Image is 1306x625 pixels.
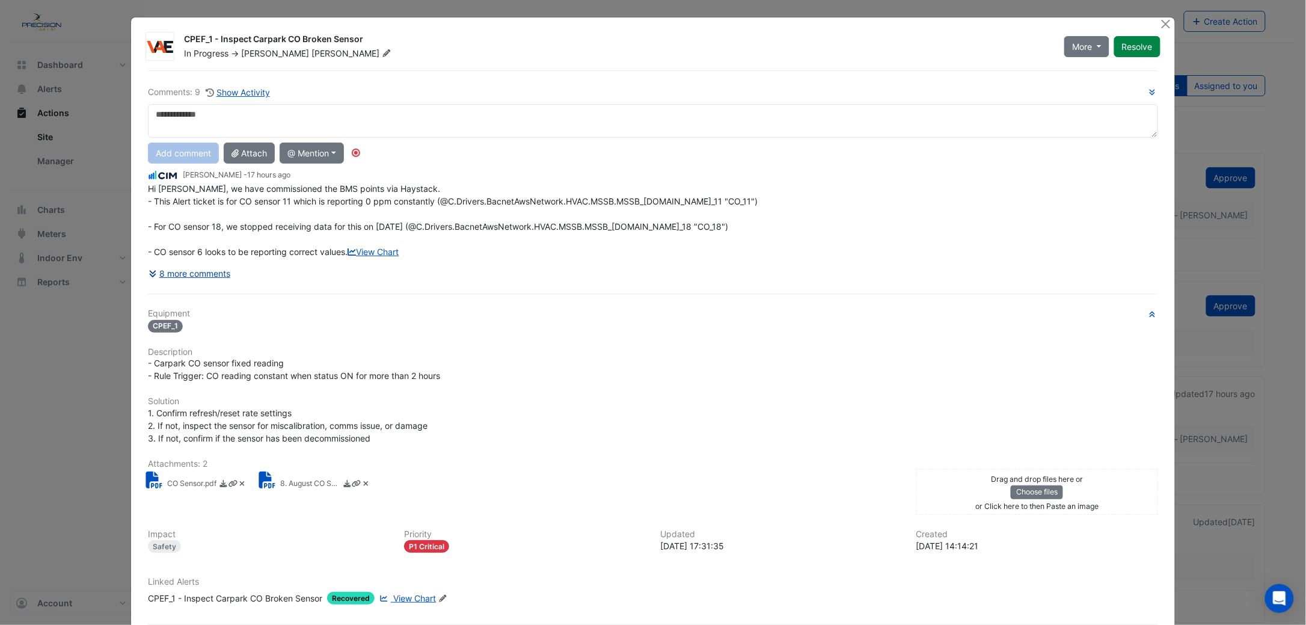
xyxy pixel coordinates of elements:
img: VAE Group [146,41,174,53]
a: Copy link to clipboard [352,478,361,491]
small: CO Sensor.pdf [167,478,216,491]
span: - Carpark CO sensor fixed reading - Rule Trigger: CO reading constant when status ON for more tha... [148,358,440,381]
span: View Chart [393,593,436,603]
div: CPEF_1 - Inspect Carpark CO Broken Sensor [184,33,1050,48]
button: Attach [224,143,275,164]
button: More [1064,36,1109,57]
h6: Linked Alerts [148,577,1158,587]
a: Copy link to clipboard [228,478,238,491]
h6: Description [148,347,1158,357]
div: [DATE] 14:14:21 [916,540,1158,552]
span: CPEF_1 [148,320,183,333]
button: @ Mention [280,143,344,164]
span: In Progress [184,48,228,58]
div: CPEF_1 - Inspect Carpark CO Broken Sensor [148,592,322,605]
button: Close [1160,17,1173,30]
a: View Chart [377,592,436,605]
button: Resolve [1114,36,1160,57]
span: Recovered [327,592,375,605]
span: More [1072,40,1092,53]
span: [PERSON_NAME] [311,48,393,60]
h6: Updated [660,529,902,540]
small: or Click here to then Paste an image [975,502,1099,511]
span: Hi [PERSON_NAME], we have commissioned the BMS points via Haystack. - This Alert ticket is for CO... [148,183,758,257]
div: P1 Critical [404,540,449,553]
a: Delete [361,478,370,491]
small: [PERSON_NAME] - [183,170,290,180]
div: [DATE] 17:31:35 [660,540,902,552]
small: 8. August CO Service AEGIS.pdf [280,478,340,491]
div: Safety [148,540,181,553]
div: Comments: 9 [148,85,271,99]
h6: Priority [404,529,646,540]
h6: Attachments: 2 [148,459,1158,469]
fa-icon: Edit Linked Alerts [438,594,447,603]
small: Drag and drop files here or [991,475,1083,484]
span: [PERSON_NAME] [241,48,309,58]
div: Open Intercom Messenger [1265,584,1294,613]
a: Delete [238,478,247,491]
h6: Created [916,529,1158,540]
div: Tooltip anchor [351,147,361,158]
span: -> [231,48,239,58]
img: CIM [148,169,178,182]
a: Download [343,478,352,491]
h6: Equipment [148,309,1158,319]
h6: Solution [148,396,1158,407]
button: Show Activity [205,85,271,99]
h6: Impact [148,529,390,540]
span: 1. Confirm refresh/reset rate settings 2. If not, inspect the sensor for miscalibration, comms is... [148,408,428,443]
button: 8 more comments [148,263,231,284]
span: 2025-09-02 17:31:35 [247,170,290,179]
a: Download [219,478,228,491]
a: View Chart [348,247,399,257]
button: Choose files [1011,485,1063,499]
